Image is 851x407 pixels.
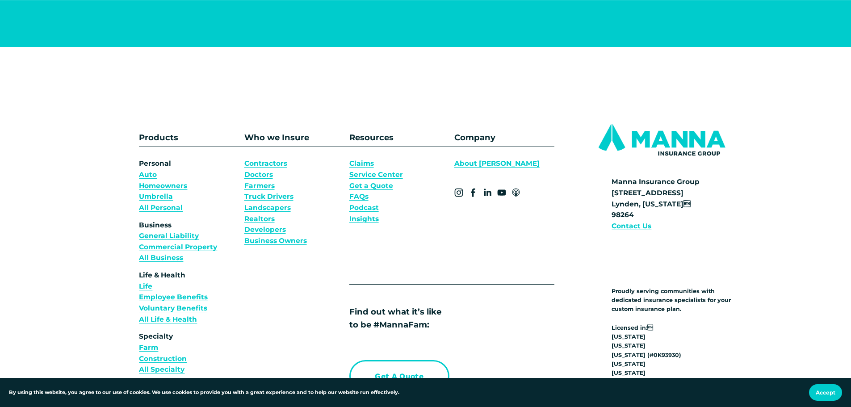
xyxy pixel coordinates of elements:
a: Podcast [349,202,379,214]
a: Voluntary Benefits [139,303,207,314]
a: FAQs [349,191,369,202]
p: Business [139,220,239,264]
a: All Life & Health [139,314,197,325]
a: YouTube [497,188,506,197]
a: Apple Podcasts [511,188,520,197]
span: Accept [816,389,835,396]
a: Facebook [469,188,478,197]
a: Get a Quote [349,180,393,192]
p: Specialty [139,331,239,375]
a: Contact Us [612,221,651,232]
p: Life & Health [139,270,239,325]
a: ContractorsDoctorsFarmersTruck DriversLandscapersRealtorsDevelopers [244,158,293,235]
p: Resources [349,131,449,144]
p: By using this website, you agree to our use of cookies. We use cookies to provide you with a grea... [9,389,399,397]
a: Auto [139,169,157,180]
a: Umbrella [139,191,173,202]
a: All Business [139,252,183,264]
p: Who we Insure [244,131,344,144]
a: General Liability [139,231,199,242]
a: Commercial Property [139,242,217,253]
a: Life [139,281,152,292]
a: About [PERSON_NAME] [454,158,540,169]
a: Insights [349,214,379,225]
a: Claims [349,158,374,169]
a: Homeowners [139,180,187,192]
a: Employee Benefits [139,292,208,303]
a: All Specialty [139,364,184,375]
p: Personal [139,158,239,213]
button: Accept [809,384,842,401]
strong: Manna Insurance Group [STREET_ADDRESS] Lynden, [US_STATE] 98264 [612,177,700,219]
p: Company [454,131,554,144]
a: Instagram [454,188,463,197]
a: Farm [139,342,158,353]
strong: Contact Us [612,222,651,230]
p: Products [139,131,213,144]
a: Business Owners [244,235,307,247]
p: Find out what it’s like to be #MannaFam: [349,305,528,331]
a: All Personal [139,202,183,214]
a: LinkedIn [483,188,492,197]
a: Service Center [349,169,403,180]
a: Construction [139,353,187,365]
a: Get a Quote [349,360,449,392]
p: Proudly serving communities with dedicated insurance specialists for your custom insurance plan. [612,287,738,314]
strong: 0K93930) [654,352,681,358]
